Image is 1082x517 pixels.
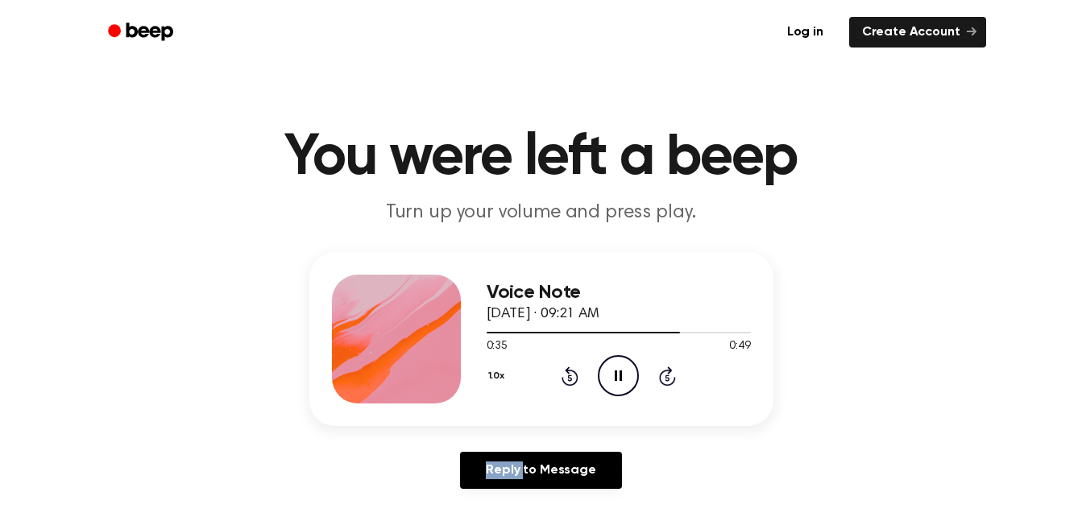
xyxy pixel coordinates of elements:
[487,338,508,355] span: 0:35
[487,307,599,321] span: [DATE] · 09:21 AM
[460,452,621,489] a: Reply to Message
[487,282,751,304] h3: Voice Note
[232,200,851,226] p: Turn up your volume and press play.
[97,17,188,48] a: Beep
[487,362,511,390] button: 1.0x
[729,338,750,355] span: 0:49
[771,14,839,51] a: Log in
[849,17,986,48] a: Create Account
[129,129,954,187] h1: You were left a beep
